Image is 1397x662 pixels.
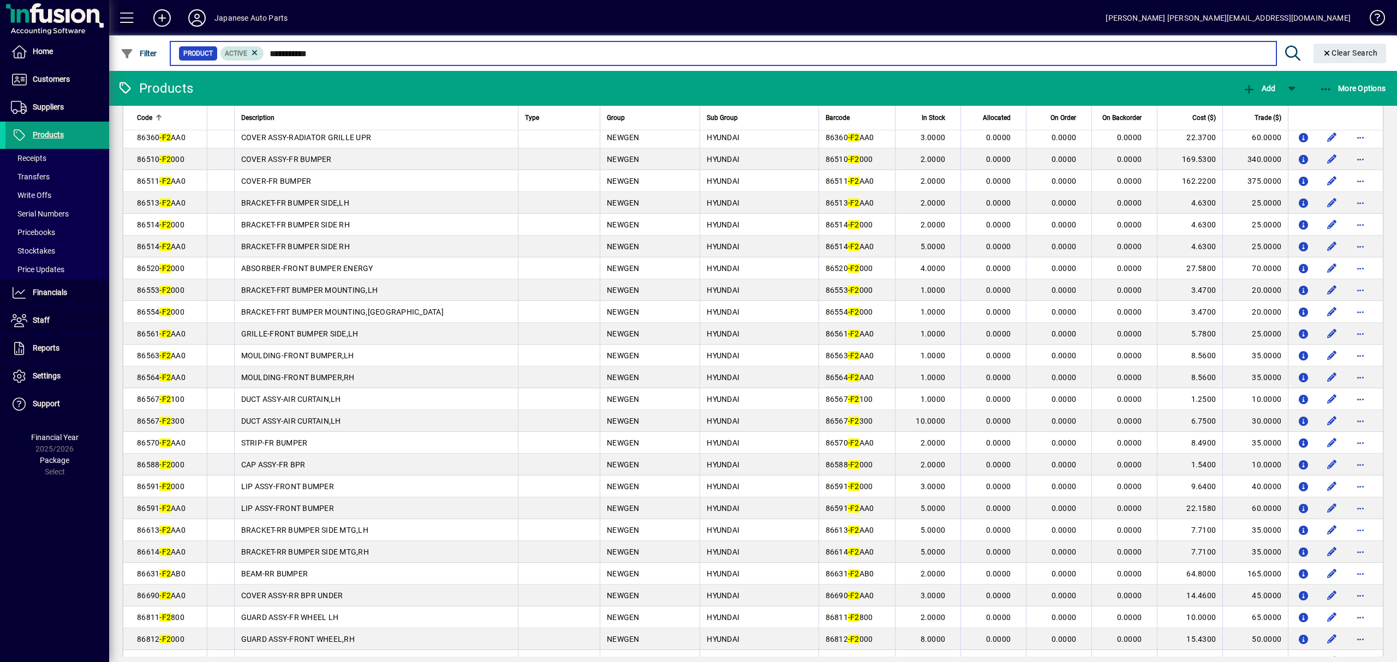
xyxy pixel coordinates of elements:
[707,220,739,229] span: HYUNDAI
[607,264,640,273] span: NEWGEN
[1352,151,1369,168] button: More options
[607,112,693,124] div: Group
[1117,308,1142,316] span: 0.0000
[145,8,180,28] button: Add
[707,329,739,338] span: HYUNDAI
[921,155,946,164] span: 2.0000
[707,373,739,382] span: HYUNDAI
[1157,366,1222,388] td: 8.5600
[921,220,946,229] span: 2.0000
[241,286,378,294] span: BRACKET-FRT BUMPER MOUNTING,LH
[137,133,186,142] span: 86360 AA0
[1222,257,1288,279] td: 70.0000
[1352,499,1369,517] button: More options
[1323,390,1341,408] button: Edit
[33,399,60,408] span: Support
[1117,395,1142,404] span: 0.0000
[707,155,739,164] span: HYUNDAI
[1352,369,1369,386] button: More options
[826,264,873,273] span: 86520 000
[159,264,171,273] em: -F2
[1222,214,1288,236] td: 25.0000
[137,155,184,164] span: 86510 000
[1117,286,1142,294] span: 0.0000
[921,329,946,338] span: 1.0000
[33,47,53,56] span: Home
[1352,172,1369,190] button: More options
[5,260,109,279] a: Price Updates
[826,220,873,229] span: 86514 000
[921,395,946,404] span: 1.0000
[137,112,200,124] div: Code
[1323,194,1341,212] button: Edit
[607,177,640,185] span: NEWGEN
[1243,84,1275,93] span: Add
[848,395,859,404] em: -F2
[1117,220,1142,229] span: 0.0000
[159,242,171,251] em: -F2
[1323,565,1341,582] button: Edit
[1323,630,1341,648] button: Edit
[1323,609,1341,626] button: Edit
[826,395,873,404] span: 86567 100
[220,46,264,61] mat-chip: Activation Status: Active
[1052,395,1077,404] span: 0.0000
[986,242,1011,251] span: 0.0000
[137,264,184,273] span: 86520 000
[11,172,50,181] span: Transfers
[33,130,64,139] span: Products
[5,167,109,186] a: Transfers
[1352,434,1369,452] button: More options
[607,242,640,251] span: NEWGEN
[159,329,171,338] em: -F2
[33,344,59,352] span: Reports
[1117,133,1142,142] span: 0.0000
[1157,214,1222,236] td: 4.6300
[1106,9,1351,27] div: [PERSON_NAME] [PERSON_NAME][EMAIL_ADDRESS][DOMAIN_NAME]
[1352,260,1369,277] button: More options
[607,373,640,382] span: NEWGEN
[137,198,186,207] span: 86513 AA0
[137,395,184,404] span: 86567 100
[1222,410,1288,432] td: 30.0000
[1323,369,1341,386] button: Edit
[137,112,152,124] span: Code
[707,351,739,360] span: HYUNDAI
[241,112,512,124] div: Description
[159,308,171,316] em: -F2
[11,228,55,237] span: Pricebooks
[921,242,946,251] span: 5.0000
[826,198,874,207] span: 86513 AA0
[921,373,946,382] span: 1.0000
[826,308,873,316] span: 86554 000
[241,177,312,185] span: COVER-FR BUMPER
[1157,170,1222,192] td: 162.2200
[180,8,214,28] button: Profile
[1222,366,1288,388] td: 35.0000
[159,351,171,360] em: -F2
[848,133,859,142] em: -F2
[1352,303,1369,321] button: More options
[826,373,874,382] span: 86564 AA0
[1323,172,1341,190] button: Edit
[1157,345,1222,366] td: 8.5600
[826,351,874,360] span: 86563 AA0
[159,395,171,404] em: -F2
[1157,410,1222,432] td: 6.7500
[986,198,1011,207] span: 0.0000
[1352,521,1369,539] button: More options
[707,112,738,124] span: Sub Group
[986,329,1011,338] span: 0.0000
[968,112,1020,124] div: Allocated
[707,177,739,185] span: HYUNDAI
[1323,303,1341,321] button: Edit
[607,351,640,360] span: NEWGEN
[137,329,186,338] span: 86561 AA0
[5,242,109,260] a: Stocktakes
[1052,133,1077,142] span: 0.0000
[902,112,955,124] div: In Stock
[1317,79,1389,98] button: More Options
[1352,216,1369,233] button: More options
[1362,2,1383,38] a: Knowledge Base
[11,154,46,163] span: Receipts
